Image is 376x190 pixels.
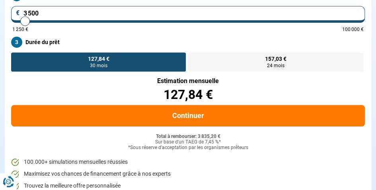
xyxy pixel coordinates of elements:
[11,134,365,140] div: Total à rembourser: 3 835,20 €
[11,145,365,151] div: *Sous réserve d'acceptation par les organismes prêteurs
[11,170,365,178] li: Maximisez vos chances de financement grâce à nos experts
[342,27,364,32] span: 100 000 €
[12,27,28,32] span: 1 250 €
[88,56,109,62] span: 127,84 €
[11,158,365,166] li: 100.000+ simulations mensuelles réussies
[11,88,365,101] div: 127,84 €
[11,78,365,84] div: Estimation mensuelle
[11,182,365,190] li: Trouvez la meilleure offre personnalisée
[11,37,365,48] label: Durée du prêt
[11,105,365,126] button: Continuer
[90,63,107,68] span: 30 mois
[267,63,284,68] span: 24 mois
[16,10,20,16] span: €
[265,56,286,62] span: 157,03 €
[11,140,365,145] div: Sur base d'un TAEG de 7,45 %*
